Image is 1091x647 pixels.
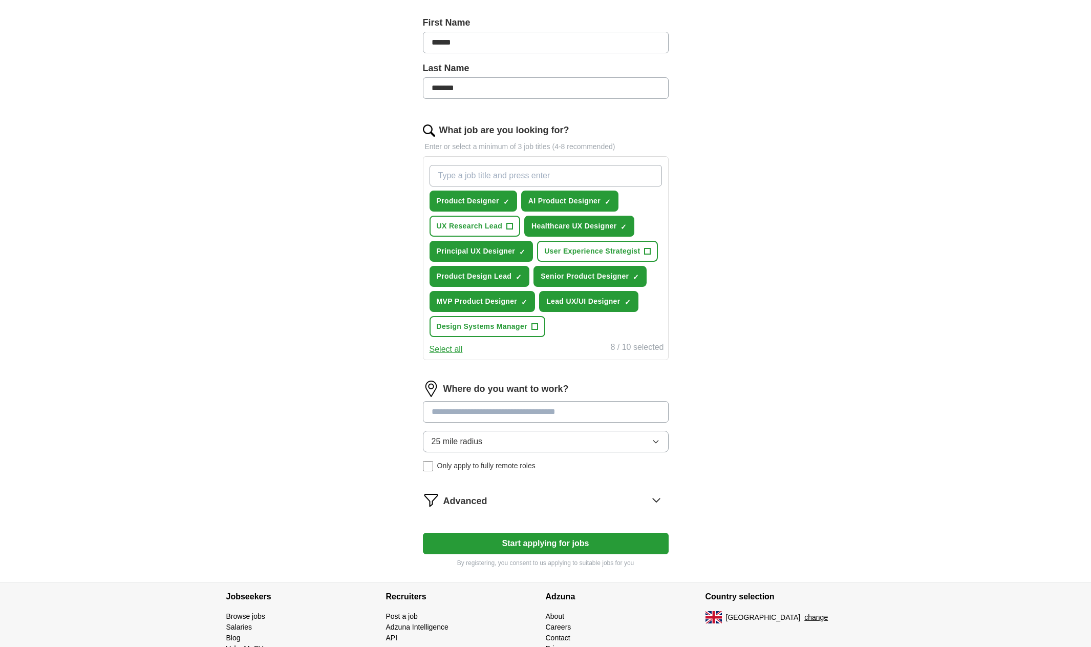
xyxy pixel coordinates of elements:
img: UK flag [705,611,722,623]
span: MVP Product Designer [437,296,518,307]
button: Healthcare UX Designer✓ [524,216,634,237]
span: Product Designer [437,196,499,206]
a: Post a job [386,612,418,620]
span: Only apply to fully remote roles [437,461,536,471]
button: Design Systems Manager [430,316,545,337]
span: User Experience Strategist [544,246,640,257]
span: AI Product Designer [528,196,601,206]
span: ✓ [519,248,525,256]
div: 8 / 10 selected [610,341,664,356]
a: Careers [546,623,571,631]
button: change [804,612,828,623]
a: API [386,634,398,642]
a: Blog [226,634,241,642]
span: Principal UX Designer [437,246,516,257]
img: filter [423,492,439,508]
img: search.png [423,124,435,137]
button: 25 mile radius [423,431,669,452]
button: User Experience Strategist [537,241,658,262]
button: AI Product Designer✓ [521,191,618,212]
span: Product Design Lead [437,271,512,282]
label: Where do you want to work? [443,382,569,396]
span: [GEOGRAPHIC_DATA] [726,612,801,623]
button: Start applying for jobs [423,533,669,554]
span: ✓ [633,273,639,281]
a: Adzuna Intelligence [386,623,448,631]
input: Type a job title and press enter [430,165,662,186]
span: ✓ [625,298,631,306]
h4: Country selection [705,582,865,611]
span: ✓ [516,273,522,281]
span: Design Systems Manager [437,321,527,332]
button: UX Research Lead [430,216,521,237]
a: About [546,612,565,620]
button: Product Design Lead✓ [430,266,530,287]
span: ✓ [503,198,509,206]
label: Last Name [423,61,669,75]
button: Select all [430,343,463,356]
span: Healthcare UX Designer [531,221,616,232]
span: ✓ [521,298,527,306]
input: Only apply to fully remote roles [423,461,433,471]
button: MVP Product Designer✓ [430,291,536,312]
span: Senior Product Designer [541,271,629,282]
button: Senior Product Designer✓ [533,266,647,287]
span: UX Research Lead [437,221,503,232]
span: 25 mile radius [432,435,483,448]
button: Lead UX/UI Designer✓ [539,291,638,312]
span: ✓ [605,198,611,206]
p: By registering, you consent to us applying to suitable jobs for you [423,558,669,568]
button: Product Designer✓ [430,191,517,212]
label: First Name [423,16,669,30]
img: location.png [423,381,439,397]
a: Contact [546,634,570,642]
span: ✓ [621,223,627,231]
button: Principal UX Designer✓ [430,241,533,262]
span: Lead UX/UI Designer [546,296,620,307]
a: Salaries [226,623,252,631]
p: Enter or select a minimum of 3 job titles (4-8 recommended) [423,141,669,152]
span: Advanced [443,494,487,508]
a: Browse jobs [226,612,265,620]
label: What job are you looking for? [439,123,569,137]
